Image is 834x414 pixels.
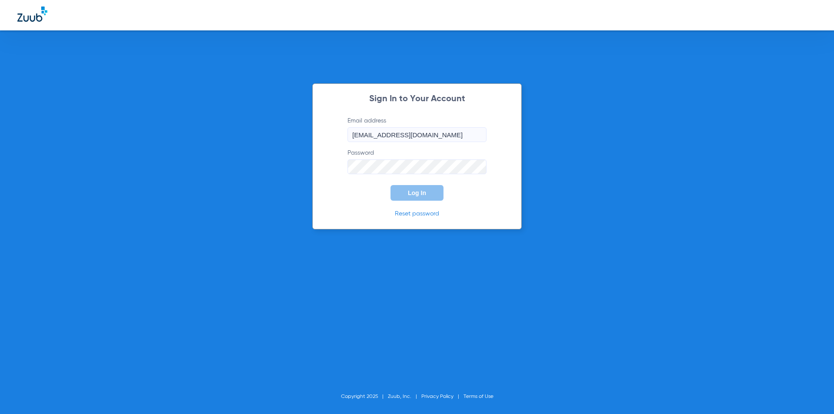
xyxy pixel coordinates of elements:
[395,211,439,217] a: Reset password
[388,392,421,401] li: Zuub, Inc.
[17,7,47,22] img: Zuub Logo
[408,189,426,196] span: Log In
[463,394,493,399] a: Terms of Use
[341,392,388,401] li: Copyright 2025
[347,149,486,174] label: Password
[347,159,486,174] input: Password
[391,185,443,201] button: Log In
[347,127,486,142] input: Email address
[421,394,453,399] a: Privacy Policy
[334,95,500,103] h2: Sign In to Your Account
[347,116,486,142] label: Email address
